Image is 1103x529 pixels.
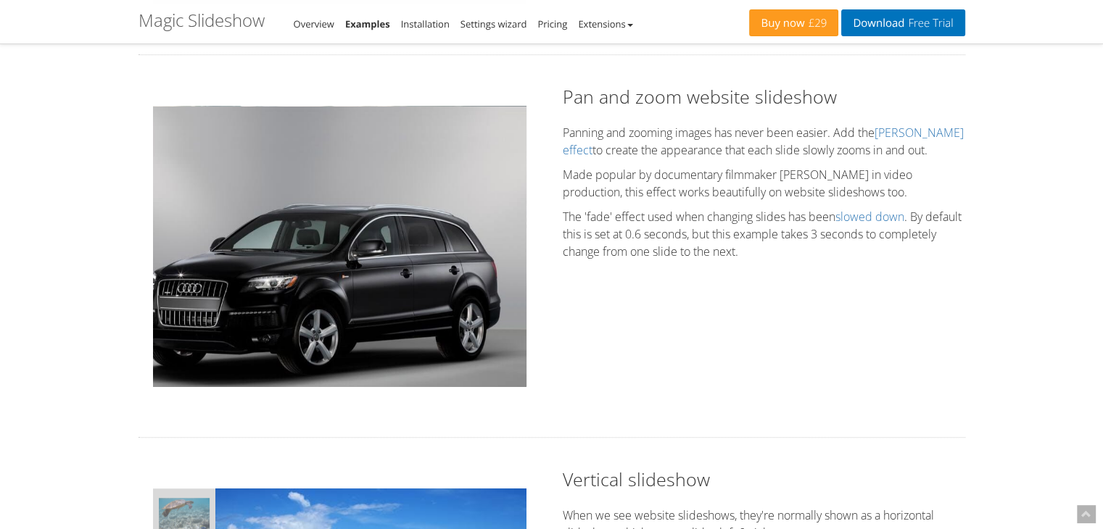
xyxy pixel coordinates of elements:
[841,9,964,36] a: DownloadFree Trial
[139,11,265,30] h1: Magic Slideshow
[578,17,632,30] a: Extensions
[78,107,526,443] img: What is Ken Burns?
[537,17,567,30] a: Pricing
[563,208,965,260] p: The 'fade' effect used when changing slides has been . By default this is set at 0.6 seconds, but...
[749,9,838,36] a: Buy now£29
[345,17,390,30] a: Examples
[460,17,527,30] a: Settings wizard
[835,209,904,225] a: slowed down
[904,17,953,29] span: Free Trial
[563,125,964,158] a: [PERSON_NAME] effect
[563,124,965,159] p: Panning and zooming images has never been easier. Add the to create the appearance that each slid...
[563,467,965,492] h2: Vertical slideshow
[563,166,965,201] p: Made popular by documentary filmmaker [PERSON_NAME] in video production, this effect works beauti...
[805,17,827,29] span: £29
[401,17,450,30] a: Installation
[563,84,965,109] h2: Pan and zoom website slideshow
[294,17,334,30] a: Overview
